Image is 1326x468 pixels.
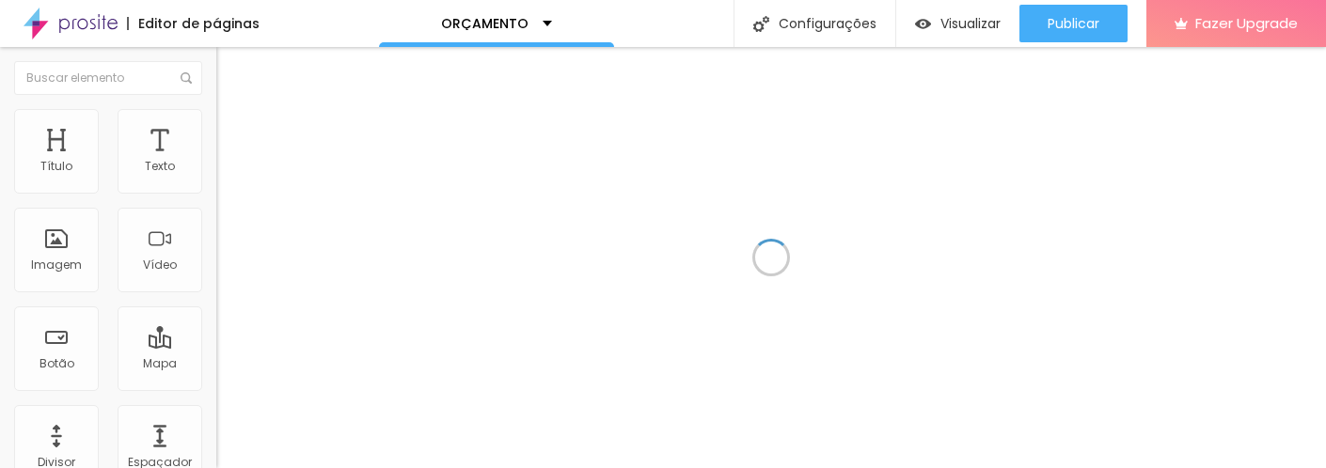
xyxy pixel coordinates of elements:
div: Editor de páginas [127,17,260,30]
div: Botão [39,357,74,370]
button: Visualizar [896,5,1019,42]
span: Publicar [1048,16,1099,31]
img: Icone [181,72,192,84]
input: Buscar elemento [14,61,202,95]
span: Visualizar [940,16,1001,31]
button: Publicar [1019,5,1128,42]
div: Texto [145,160,175,173]
div: Vídeo [143,258,177,272]
span: Fazer Upgrade [1195,15,1298,31]
div: Mapa [143,357,177,370]
div: Imagem [31,258,82,272]
div: Título [40,160,72,173]
img: Icone [753,16,769,32]
img: view-1.svg [915,16,931,32]
p: ORÇAMENTO [441,17,529,30]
